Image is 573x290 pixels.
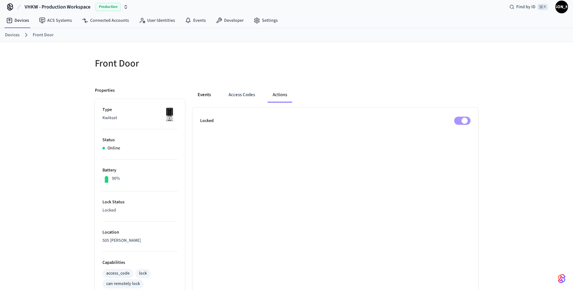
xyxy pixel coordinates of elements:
span: VHKW - Production Workspace [25,3,90,11]
p: Properties [95,87,115,94]
button: Actions [268,87,292,102]
p: Type [102,107,177,113]
a: Devices [5,32,20,38]
p: Capabilities [102,259,177,266]
p: Kwikset [102,115,177,121]
p: Lock Status [102,199,177,206]
p: Locked [102,207,177,214]
button: Access Codes [223,87,260,102]
a: Connected Accounts [77,15,134,26]
a: User Identities [134,15,180,26]
div: access_code [106,270,130,277]
p: 505 [PERSON_NAME] [102,237,177,244]
button: Events [193,87,216,102]
h5: Front Door [95,57,283,70]
a: Events [180,15,211,26]
span: ⌘ K [537,4,548,10]
a: Developer [211,15,249,26]
p: Status [102,137,177,143]
div: ant example [193,87,478,102]
a: Front Door [33,32,54,38]
img: SeamLogoGradient.69752ec5.svg [558,274,565,284]
div: can remotely lock [106,281,140,287]
span: Production [95,3,121,11]
p: 90% [112,175,120,182]
p: Battery [102,167,177,174]
img: Kwikset Halo Touchscreen Wifi Enabled Smart Lock, Polished Chrome, Front [162,107,177,122]
span: Find by ID [516,4,535,10]
p: Locked [200,118,214,124]
span: [PERSON_NAME] [556,1,567,13]
div: Find by ID⌘ K [504,1,553,13]
a: ACS Systems [34,15,77,26]
a: Devices [1,15,34,26]
div: lock [139,270,147,277]
a: Settings [249,15,283,26]
p: Location [102,229,177,236]
p: Online [107,145,120,152]
button: [PERSON_NAME] [555,1,568,13]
